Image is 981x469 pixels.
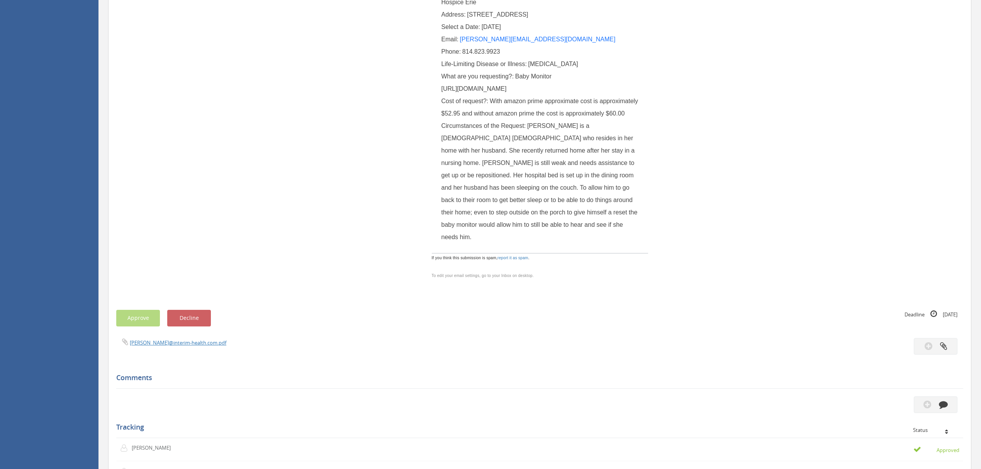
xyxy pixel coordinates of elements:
span: [PERSON_NAME] is a [DEMOGRAPHIC_DATA] [DEMOGRAPHIC_DATA] who resides in her home with her husband... [441,122,639,240]
a: report it as spam [497,256,528,260]
span: With amazon prime approximate cost is approximately $52.95 and without amazon prime the cost is a... [441,98,640,117]
span: Address: [441,11,466,18]
small: Deadline [DATE] [905,310,957,318]
span: Phone: [441,48,461,55]
h5: Comments [116,374,957,382]
img: user-icon.png [120,444,132,452]
a: [PERSON_NAME][EMAIL_ADDRESS][DOMAIN_NAME] [460,36,616,42]
span: Circumstances of the Request: [441,122,526,129]
button: Decline [167,310,211,326]
button: Approve [116,310,160,326]
span: Cost of request?: [441,98,489,104]
span: [STREET_ADDRESS] [467,11,528,18]
span: [MEDICAL_DATA] [528,61,578,67]
span: Email: [441,36,458,42]
span: Life-Limiting Disease or Illness: [441,61,527,67]
span: Baby Monitor [URL][DOMAIN_NAME] [441,73,552,92]
span: 814.823.9923 [462,48,500,55]
span: To edit your email settings, go to your Inbox on desktop. [432,274,534,278]
p: [PERSON_NAME] [132,444,176,452]
span: If you think this submission is spam, . [432,255,530,261]
a: [PERSON_NAME]@interim-health.com.pdf [130,339,226,346]
small: Approved [913,445,959,454]
h5: Tracking [116,423,957,431]
span: What are you requesting?: [441,73,514,80]
span: [DATE] [482,24,501,30]
span: Select a Date: [441,24,480,30]
div: Status [913,427,957,433]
